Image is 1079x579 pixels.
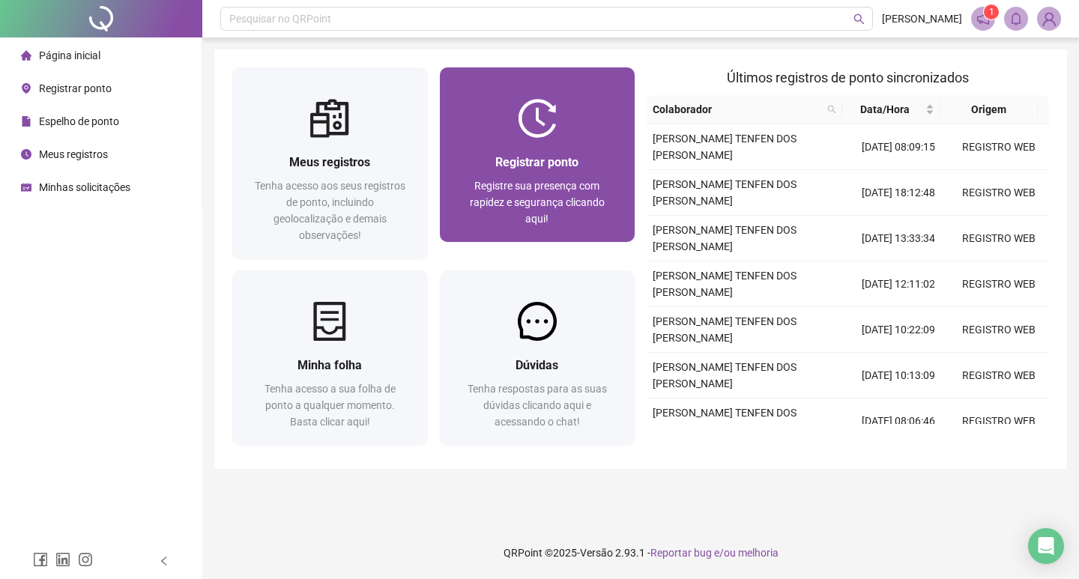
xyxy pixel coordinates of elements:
td: [DATE] 08:06:46 [848,398,949,444]
span: schedule [21,182,31,193]
span: [PERSON_NAME] TENFEN DOS [PERSON_NAME] [653,407,797,435]
th: Origem [940,95,1039,124]
td: [DATE] 08:09:15 [848,124,949,170]
span: Últimos registros de ponto sincronizados [727,70,969,85]
span: Registre sua presença com rapidez e segurança clicando aqui! [470,180,605,225]
span: Meus registros [39,148,108,160]
a: DúvidasTenha respostas para as suas dúvidas clicando aqui e acessando o chat! [440,270,635,445]
td: [DATE] 12:11:02 [848,261,949,307]
span: environment [21,83,31,94]
span: Tenha acesso aos seus registros de ponto, incluindo geolocalização e demais observações! [255,180,405,241]
a: Minha folhaTenha acesso a sua folha de ponto a qualquer momento. Basta clicar aqui! [232,270,428,445]
sup: 1 [984,4,999,19]
span: search [824,98,839,121]
td: REGISTRO WEB [949,398,1049,444]
td: REGISTRO WEB [949,307,1049,353]
span: clock-circle [21,149,31,160]
span: bell [1009,12,1023,25]
span: facebook [33,552,48,567]
td: REGISTRO WEB [949,216,1049,261]
div: Open Intercom Messenger [1028,528,1064,564]
span: 1 [989,7,994,17]
span: Meus registros [289,155,370,169]
span: Minha folha [297,358,362,372]
span: Registrar ponto [495,155,578,169]
td: REGISTRO WEB [949,353,1049,398]
span: Colaborador [653,101,821,118]
footer: QRPoint © 2025 - 2.93.1 - [202,527,1079,579]
span: linkedin [55,552,70,567]
span: notification [976,12,990,25]
span: Tenha respostas para as suas dúvidas clicando aqui e acessando o chat! [468,383,607,428]
span: Versão [580,547,613,559]
span: [PERSON_NAME] TENFEN DOS [PERSON_NAME] [653,361,797,389]
span: Data/Hora [848,101,922,118]
span: Dúvidas [516,358,558,372]
span: Minhas solicitações [39,181,130,193]
span: instagram [78,552,93,567]
span: home [21,50,31,61]
span: [PERSON_NAME] [882,10,962,27]
span: Tenha acesso a sua folha de ponto a qualquer momento. Basta clicar aqui! [265,383,396,428]
td: REGISTRO WEB [949,124,1049,170]
td: [DATE] 10:22:09 [848,307,949,353]
span: Registrar ponto [39,82,112,94]
a: Meus registrosTenha acesso aos seus registros de ponto, incluindo geolocalização e demais observa... [232,67,428,258]
span: Página inicial [39,49,100,61]
span: search [853,13,865,25]
img: 89981 [1038,7,1060,30]
span: file [21,116,31,127]
td: [DATE] 10:13:09 [848,353,949,398]
a: Registrar pontoRegistre sua presença com rapidez e segurança clicando aqui! [440,67,635,242]
td: [DATE] 18:12:48 [848,170,949,216]
span: Espelho de ponto [39,115,119,127]
span: search [827,105,836,114]
span: [PERSON_NAME] TENFEN DOS [PERSON_NAME] [653,270,797,298]
span: left [159,556,169,566]
td: [DATE] 13:33:34 [848,216,949,261]
td: REGISTRO WEB [949,170,1049,216]
span: Reportar bug e/ou melhoria [650,547,779,559]
span: [PERSON_NAME] TENFEN DOS [PERSON_NAME] [653,224,797,252]
span: [PERSON_NAME] TENFEN DOS [PERSON_NAME] [653,133,797,161]
th: Data/Hora [842,95,940,124]
td: REGISTRO WEB [949,261,1049,307]
span: [PERSON_NAME] TENFEN DOS [PERSON_NAME] [653,178,797,207]
span: [PERSON_NAME] TENFEN DOS [PERSON_NAME] [653,315,797,344]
